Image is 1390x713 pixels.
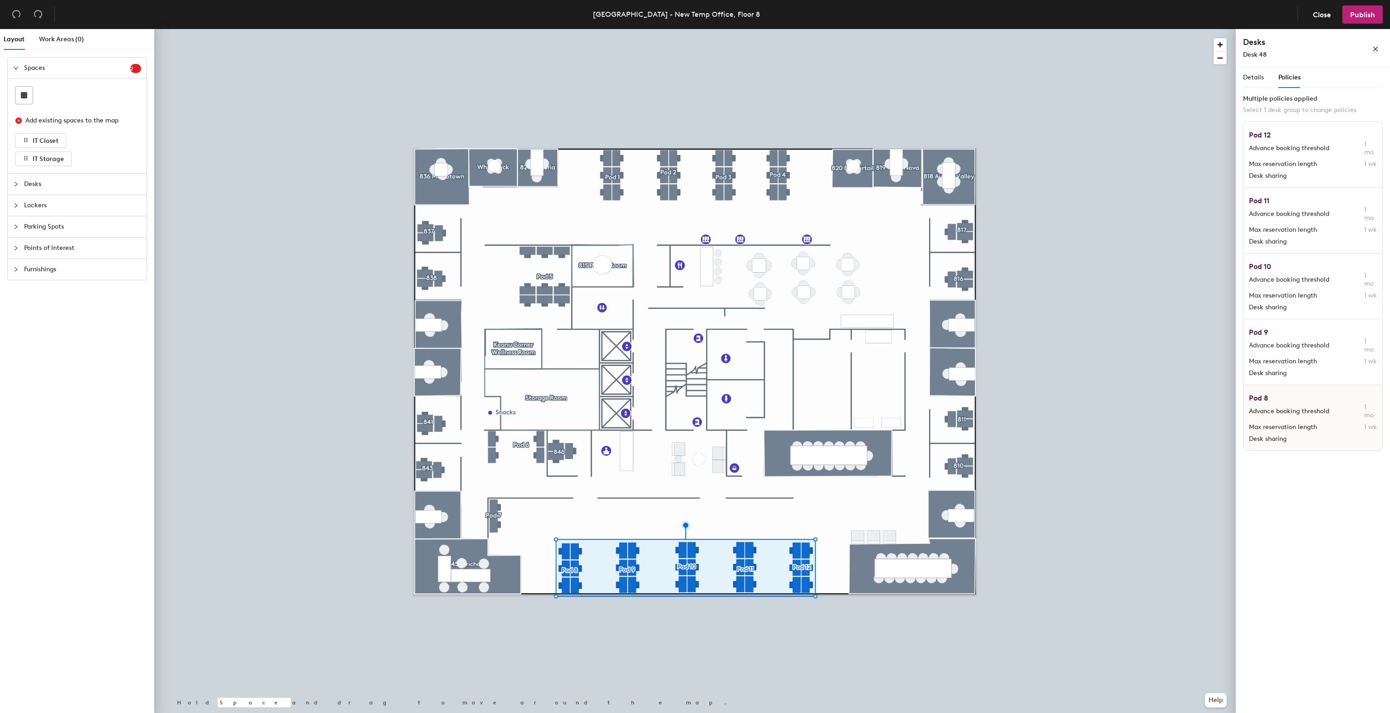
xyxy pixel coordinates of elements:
[1249,303,1364,312] span: Desk sharing
[12,10,21,19] span: undo
[33,137,59,145] span: IT Closet
[1249,357,1364,366] span: Max reservation length
[1364,403,1377,420] span: 1 mo
[130,65,141,72] span: 2
[130,64,141,73] sup: 2
[33,155,64,163] span: IT Storage
[13,65,19,71] span: expanded
[1249,342,1364,350] span: Advance booking threshold
[39,35,84,43] span: Work Areas (0)
[13,203,19,208] span: collapsed
[1364,206,1377,222] span: 1 mo
[1342,5,1383,24] button: Publish
[1313,10,1331,19] span: Close
[1249,238,1364,246] span: Desk sharing
[24,174,141,195] span: Desks
[15,117,22,124] span: close-circle
[1364,140,1377,156] span: 1 mo
[1243,51,1267,59] span: Desk 48
[1249,195,1377,202] h1: Pod 11
[1249,292,1364,300] span: Max reservation length
[1243,106,1383,114] div: Select 1 desk group to change policies
[24,259,141,280] span: Furnishings
[4,35,24,43] span: Layout
[1243,73,1264,81] span: Details
[1249,210,1364,218] span: Advance booking threshold
[1364,337,1377,354] span: 1 mo
[13,267,19,272] span: collapsed
[24,238,141,259] span: Points of Interest
[1305,5,1339,24] button: Close
[1205,693,1227,708] button: Help
[1249,369,1364,377] span: Desk sharing
[1364,292,1377,300] span: 1 wk
[1278,73,1301,81] span: Policies
[1249,327,1377,334] h1: Pod 9
[1249,261,1377,268] h1: Pod 10
[1249,276,1364,284] span: Advance booking threshold
[1249,129,1377,137] h1: Pod 12
[15,133,66,148] button: IT Closet
[1249,423,1364,431] span: Max reservation length
[1364,272,1377,288] span: 1 mo
[13,245,19,251] span: collapsed
[593,9,760,20] div: [GEOGRAPHIC_DATA] - New Temp Office, Floor 8
[1249,392,1377,400] h1: Pod 8
[1249,144,1364,152] span: Advance booking threshold
[7,5,25,24] button: Undo (⌘ + Z)
[1350,10,1375,19] span: Publish
[29,5,47,24] button: Redo (⌘ + ⇧ + Z)
[24,195,141,216] span: Lockers
[1249,435,1364,443] span: Desk sharing
[1249,172,1364,180] span: Desk sharing
[1249,226,1364,234] span: Max reservation length
[1249,407,1364,415] span: Advance booking threshold
[24,58,130,78] span: Spaces
[1364,357,1377,366] span: 1 wk
[1243,36,1343,48] h4: Desks
[1364,160,1377,168] span: 1 wk
[13,224,19,230] span: collapsed
[25,116,133,126] div: Add existing spaces to the map
[13,181,19,187] span: collapsed
[1364,423,1377,431] span: 1 wk
[15,151,72,166] button: IT Storage
[1249,160,1364,168] span: Max reservation length
[1243,95,1383,103] div: Multiple policies applied
[24,216,141,237] span: Parking Spots
[1372,46,1379,52] span: close
[1364,226,1377,234] span: 1 wk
